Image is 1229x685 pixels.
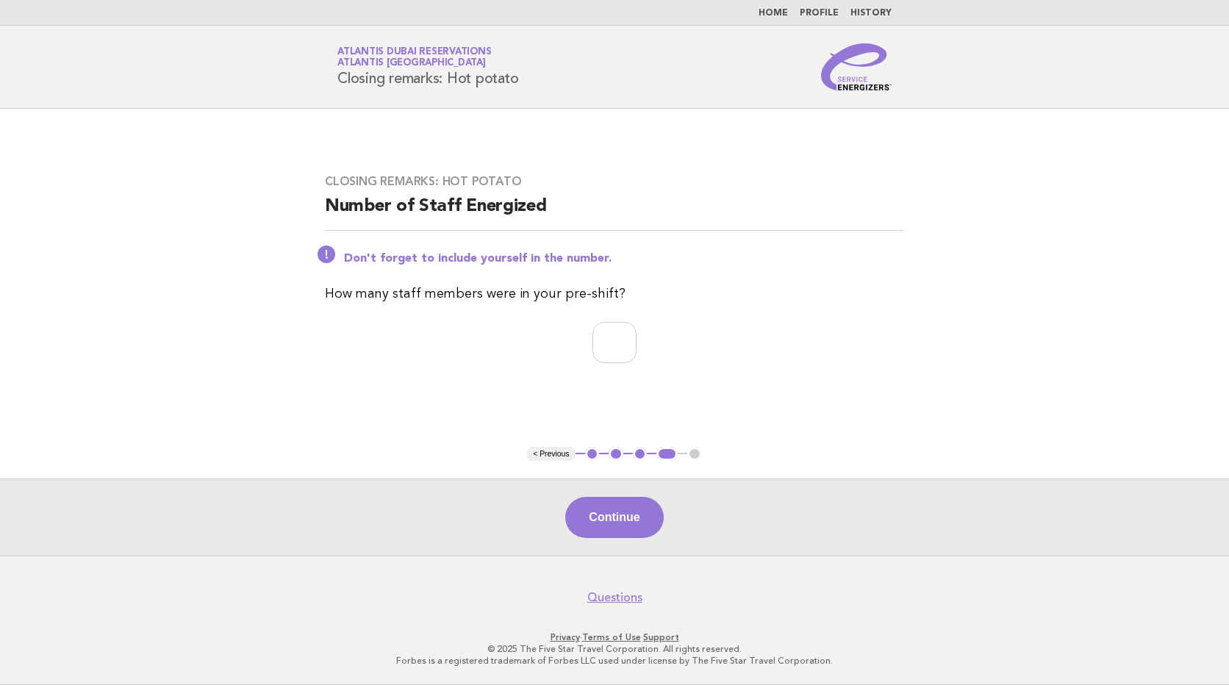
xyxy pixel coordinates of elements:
h3: Closing remarks: Hot potato [325,174,904,189]
h2: Number of Staff Energized [325,195,904,231]
button: 1 [585,447,600,462]
button: 4 [656,447,678,462]
p: © 2025 The Five Star Travel Corporation. All rights reserved. [165,643,1064,655]
img: Service Energizers [821,43,892,90]
h1: Closing remarks: Hot potato [337,48,518,86]
a: Profile [800,9,839,18]
span: Atlantis [GEOGRAPHIC_DATA] [337,59,486,68]
p: How many staff members were in your pre-shift? [325,284,904,304]
a: Home [759,9,788,18]
button: 2 [609,447,623,462]
button: Continue [565,497,663,538]
p: · · [165,631,1064,643]
p: Forbes is a registered trademark of Forbes LLC used under license by The Five Star Travel Corpora... [165,655,1064,667]
a: Atlantis Dubai ReservationsAtlantis [GEOGRAPHIC_DATA] [337,47,491,68]
a: History [850,9,892,18]
a: Support [643,632,679,642]
a: Terms of Use [582,632,641,642]
p: Don't forget to include yourself in the number. [344,251,904,266]
button: 3 [633,447,648,462]
a: Questions [587,590,642,605]
button: < Previous [527,447,575,462]
a: Privacy [551,632,580,642]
